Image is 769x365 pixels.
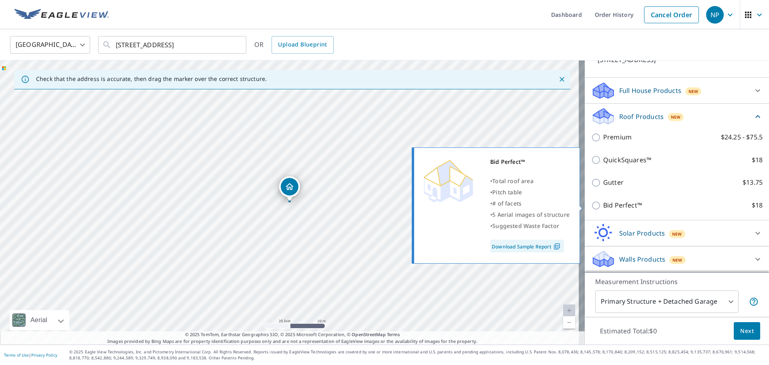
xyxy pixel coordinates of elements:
p: $18 [752,200,763,210]
div: Full House ProductsNew [591,81,763,100]
span: Pitch table [492,188,522,196]
span: Next [740,326,754,336]
img: Premium [420,156,476,204]
a: Download Sample Report [490,240,564,252]
a: Terms [387,331,400,337]
img: EV Logo [14,9,109,21]
div: Solar ProductsNew [591,224,763,243]
span: New [688,88,699,95]
div: • [490,175,570,187]
div: [GEOGRAPHIC_DATA] [10,34,90,56]
p: Walls Products [619,254,665,264]
a: Terms of Use [4,352,29,358]
p: | [4,353,57,357]
p: Roof Products [619,112,664,121]
p: $18 [752,155,763,165]
div: NP [706,6,724,24]
p: Bid Perfect™ [603,200,642,210]
a: Privacy Policy [31,352,57,358]
div: • [490,187,570,198]
button: Close [557,74,567,85]
p: QuickSquares™ [603,155,651,165]
span: New [672,231,682,237]
p: © 2025 Eagle View Technologies, Inc. and Pictometry International Corp. All Rights Reserved. Repo... [69,349,765,361]
span: # of facets [492,200,521,207]
a: OpenStreetMap [352,331,385,337]
a: Current Level 20, Zoom In Disabled [563,305,575,317]
p: Solar Products [619,228,665,238]
div: • [490,198,570,209]
button: Next [734,322,760,340]
p: Measurement Instructions [595,277,759,286]
div: Bid Perfect™ [490,156,570,167]
div: OR [254,36,334,54]
div: Aerial [10,310,69,330]
div: • [490,220,570,232]
span: Your report will include the primary structure and a detached garage if one exists. [749,297,759,307]
div: Primary Structure + Detached Garage [595,290,739,313]
div: Dropped pin, building 1, Residential property, 1418 Wynhurst Ln Vienna, VA 22182 [279,176,300,201]
a: Upload Blueprint [272,36,333,54]
span: Total roof area [492,177,533,185]
span: Suggested Waste Factor [492,222,559,230]
p: Premium [603,132,632,142]
a: Current Level 20, Zoom Out [563,317,575,329]
p: $13.75 [743,177,763,188]
span: © 2025 TomTom, Earthstar Geographics SIO, © 2025 Microsoft Corporation, © [185,331,400,338]
span: 5 Aerial images of structure [492,211,570,218]
div: • [490,209,570,220]
span: New [671,114,681,120]
a: Cancel Order [644,6,699,23]
span: New [672,257,682,263]
p: Full House Products [619,86,681,95]
img: Pdf Icon [552,243,562,250]
input: Search by address or latitude-longitude [116,34,230,56]
span: Upload Blueprint [278,40,327,50]
p: Estimated Total: $0 [594,322,663,340]
div: Walls ProductsNew [591,250,763,269]
div: Roof ProductsNew [591,107,763,126]
div: Aerial [28,310,50,330]
p: Check that the address is accurate, then drag the marker over the correct structure. [36,75,267,83]
p: $24.25 - $75.5 [721,132,763,142]
p: Gutter [603,177,624,188]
